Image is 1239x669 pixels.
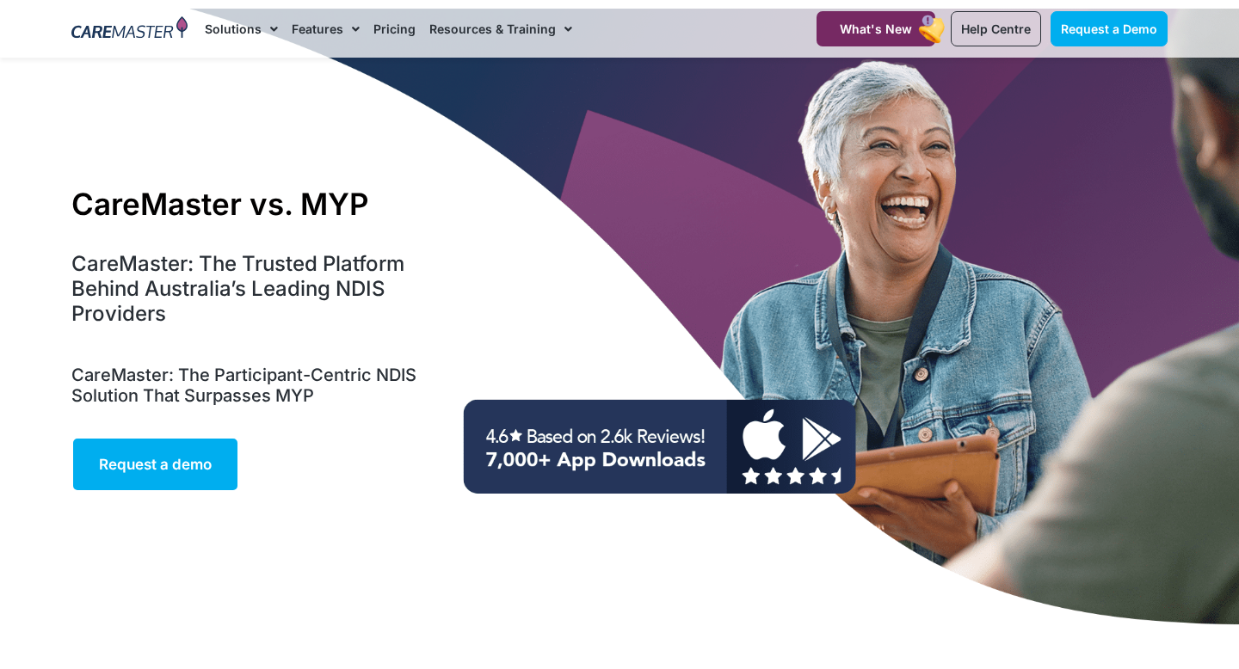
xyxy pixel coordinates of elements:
h1: CareMaster vs. MYP [71,186,444,222]
a: Help Centre [951,11,1041,46]
a: Request a Demo [1051,11,1168,46]
span: Request a Demo [1061,21,1157,36]
span: Request a demo [99,456,212,473]
span: Help Centre [961,21,1031,36]
img: CareMaster Logo [71,16,188,42]
h4: CareMaster: The Trusted Platform Behind Australia’s Leading NDIS Providers [71,252,444,326]
h5: CareMaster: The Participant-Centric NDIS Solution That Surpasses MYP [71,365,444,406]
a: Request a demo [71,437,239,492]
span: What's New [840,21,912,36]
a: What's New [817,11,935,46]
